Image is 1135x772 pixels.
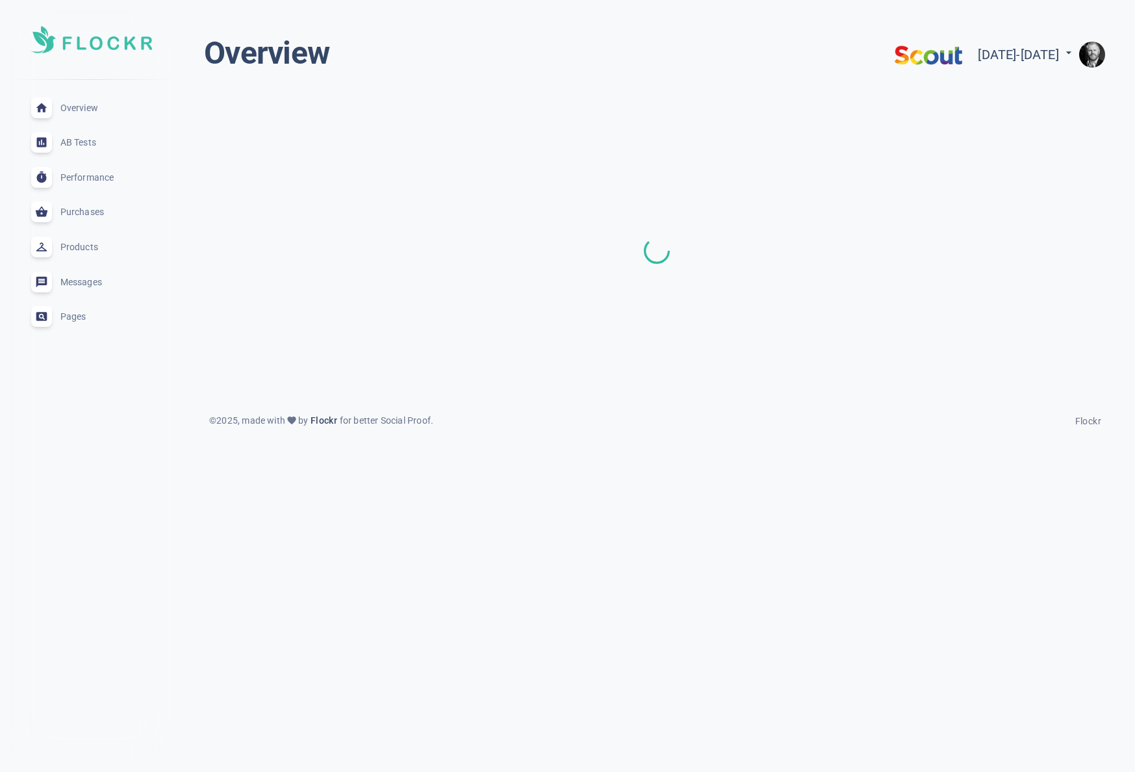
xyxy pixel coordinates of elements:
h1: Overview [204,34,329,73]
span: favorite [287,415,297,426]
span: [DATE] - [DATE] [978,47,1075,62]
span: Flockr [1075,416,1101,426]
a: Products [10,229,173,264]
div: © 2025 , made with by for better Social Proof. [201,413,441,428]
span: Flockr [308,415,339,426]
img: Soft UI Logo [31,26,152,53]
a: AB Tests [10,125,173,160]
img: scouts [889,34,967,75]
a: Pages [10,299,173,334]
a: Performance [10,160,173,195]
a: Overview [10,90,173,125]
a: Flockr [308,413,339,428]
a: Flockr [1075,412,1101,428]
img: e9922e3fc00dd5316fa4c56e6d75935f [1079,42,1105,68]
a: Messages [10,264,173,300]
a: Purchases [10,195,173,230]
